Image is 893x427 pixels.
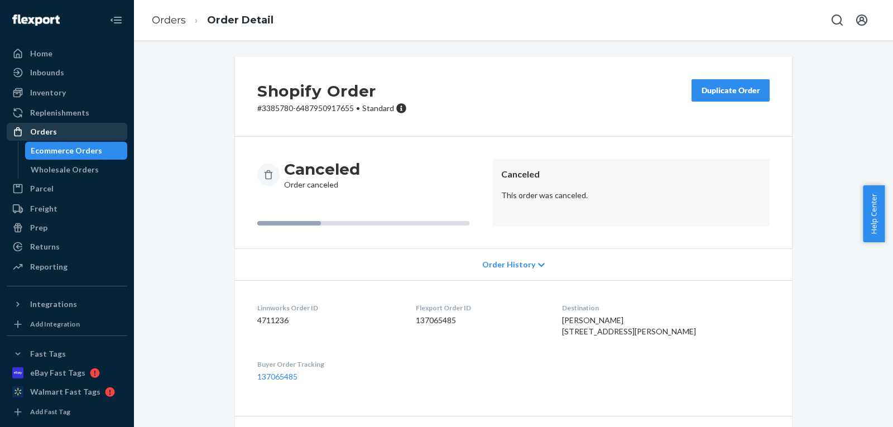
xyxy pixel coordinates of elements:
span: Standard [362,103,394,113]
dt: Flexport Order ID [416,303,545,313]
div: Inbounds [30,67,64,78]
div: Wholesale Orders [31,164,99,175]
a: Reporting [7,258,127,276]
dt: Linnworks Order ID [257,303,398,313]
dd: 137065485 [416,315,545,326]
img: Flexport logo [12,15,60,26]
div: Freight [30,203,57,214]
a: Prep [7,219,127,237]
a: Add Fast Tag [7,405,127,419]
h2: Shopify Order [257,79,407,103]
div: Integrations [30,299,77,310]
dd: 4711236 [257,315,398,326]
a: Inbounds [7,64,127,81]
a: Orders [152,14,186,26]
div: Fast Tags [30,348,66,359]
button: Integrations [7,295,127,313]
span: [PERSON_NAME] [STREET_ADDRESS][PERSON_NAME] [562,315,696,336]
a: Orders [7,123,127,141]
a: Freight [7,200,127,218]
button: Duplicate Order [692,79,770,102]
div: Inventory [30,87,66,98]
span: • [356,103,360,113]
div: Parcel [30,183,54,194]
dt: Buyer Order Tracking [257,359,398,369]
span: Order History [482,259,535,270]
ol: breadcrumbs [143,4,282,37]
button: Open Search Box [826,9,848,31]
div: Ecommerce Orders [31,145,102,156]
a: Home [7,45,127,63]
a: eBay Fast Tags [7,364,127,382]
p: This order was canceled. [501,190,761,201]
p: # 3385780-6487950917655 [257,103,407,114]
a: Walmart Fast Tags [7,383,127,401]
h3: Canceled [284,159,360,179]
a: Wholesale Orders [25,161,128,179]
div: Add Fast Tag [30,407,70,416]
div: Duplicate Order [701,85,760,96]
div: Replenishments [30,107,89,118]
a: Parcel [7,180,127,198]
div: eBay Fast Tags [30,367,85,378]
a: Inventory [7,84,127,102]
a: Returns [7,238,127,256]
button: Open account menu [851,9,873,31]
div: Reporting [30,261,68,272]
a: Order Detail [207,14,273,26]
a: 137065485 [257,372,297,381]
div: Orders [30,126,57,137]
button: Fast Tags [7,345,127,363]
div: Add Integration [30,319,80,329]
div: Order canceled [284,159,360,190]
a: Ecommerce Orders [25,142,128,160]
div: Prep [30,222,47,233]
button: Help Center [863,185,885,242]
div: Returns [30,241,60,252]
a: Replenishments [7,104,127,122]
header: Canceled [501,168,761,181]
a: Add Integration [7,318,127,331]
div: Home [30,48,52,59]
button: Close Navigation [105,9,127,31]
dt: Destination [562,303,770,313]
div: Walmart Fast Tags [30,386,100,397]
